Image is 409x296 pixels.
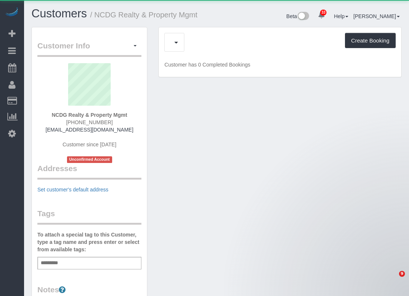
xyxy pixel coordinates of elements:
strong: NCDG Realty & Property Mgmt [52,112,127,118]
img: New interface [297,12,309,21]
legend: Customer Info [37,40,141,57]
legend: Tags [37,208,141,225]
span: Customer since [DATE] [63,142,116,147]
label: To attach a special tag to this Customer, type a tag name and press enter or select from availabl... [37,231,141,253]
a: [EMAIL_ADDRESS][DOMAIN_NAME] [46,127,133,133]
button: Create Booking [345,33,396,48]
p: Customer has 0 Completed Bookings [164,61,396,68]
a: Customers [31,7,87,20]
img: Automaid Logo [4,7,19,18]
small: / NCDG Realty & Property Mgmt [90,11,198,19]
span: [PHONE_NUMBER] [66,119,113,125]
a: 33 [314,7,329,24]
a: Beta [286,13,309,19]
span: 33 [320,10,326,16]
iframe: Intercom live chat [384,271,402,289]
span: Unconfirmed Account [67,156,112,163]
a: Set customer's default address [37,187,108,193]
a: Help [334,13,348,19]
span: 9 [399,271,405,277]
a: [PERSON_NAME] [353,13,400,19]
